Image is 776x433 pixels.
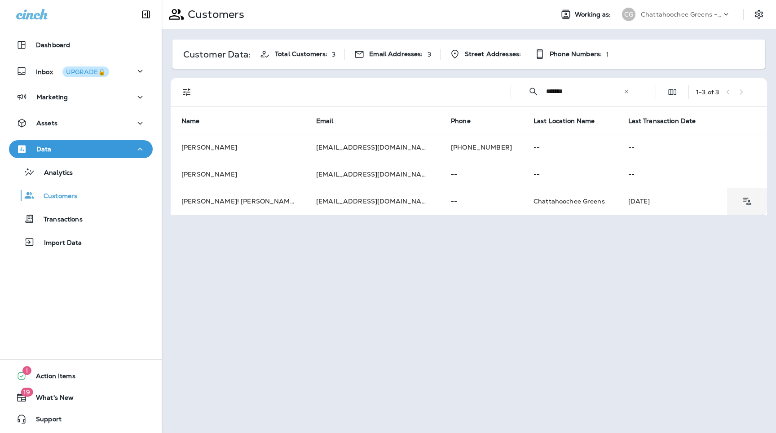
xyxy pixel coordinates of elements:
span: 19 [21,388,33,397]
span: Email [316,117,345,125]
td: [DATE] [617,188,719,215]
td: [PERSON_NAME] [171,134,305,161]
button: Support [9,410,153,428]
span: Last Transaction Date [628,117,708,125]
span: Phone Numbers: [550,50,602,58]
div: 1 - 3 of 3 [696,88,719,96]
p: 3 [428,51,431,58]
button: Settings [751,6,767,22]
span: Last Location Name [533,117,595,125]
td: [PERSON_NAME] [171,161,305,188]
button: Collapse Search [525,83,542,101]
button: Data [9,140,153,158]
td: [EMAIL_ADDRESS][DOMAIN_NAME] [305,188,440,215]
span: Street Addresses: [465,50,521,58]
p: 1 [606,51,609,58]
button: Import Data [9,233,153,252]
span: What's New [27,394,74,405]
p: -- [628,171,757,178]
td: [PHONE_NUMBER] [440,134,523,161]
button: 1Action Items [9,367,153,385]
span: Phone [451,117,471,125]
p: Marketing [36,93,68,101]
button: Customer Details [738,192,756,210]
button: Marketing [9,88,153,106]
span: Email Addresses: [369,50,423,58]
p: Inbox [36,66,109,76]
td: [EMAIL_ADDRESS][DOMAIN_NAME] [305,161,440,188]
button: InboxUPGRADE🔒 [9,62,153,80]
p: Assets [36,119,57,127]
p: Import Data [35,239,82,247]
div: CG [622,8,635,21]
span: Support [27,415,62,426]
p: Chattahoochee Greens - TEST [641,11,722,18]
p: Analytics [35,169,73,177]
span: Action Items [27,372,75,383]
p: Dashboard [36,41,70,49]
p: Data [36,146,52,153]
p: Transactions [35,216,83,224]
span: Working as: [575,11,613,18]
span: Name [181,117,200,125]
button: Assets [9,114,153,132]
p: -- [451,171,512,178]
button: 19What's New [9,389,153,406]
p: -- [628,144,757,151]
p: -- [451,198,512,205]
button: Collapse Sidebar [133,5,159,23]
p: Customers [35,192,77,201]
p: -- [533,144,607,151]
td: [EMAIL_ADDRESS][DOMAIN_NAME] [305,134,440,161]
span: Email [316,117,333,125]
p: Customer Data: [183,51,251,58]
button: Edit Fields [663,83,681,101]
span: Name [181,117,212,125]
p: Customers [184,8,244,21]
button: Transactions [9,209,153,228]
button: Analytics [9,163,153,181]
p: -- [533,171,607,178]
button: Filters [178,83,196,101]
td: [PERSON_NAME]! [PERSON_NAME]! [171,188,305,215]
span: Last Transaction Date [628,117,696,125]
span: Phone [451,117,482,125]
span: Last Location Name [533,117,607,125]
span: Total Customers: [275,50,327,58]
button: Dashboard [9,36,153,54]
span: Chattahoochee Greens [533,197,605,205]
button: UPGRADE🔒 [62,66,109,77]
button: Customers [9,186,153,205]
span: 1 [22,366,31,375]
p: 3 [332,51,335,58]
div: UPGRADE🔒 [66,69,106,75]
